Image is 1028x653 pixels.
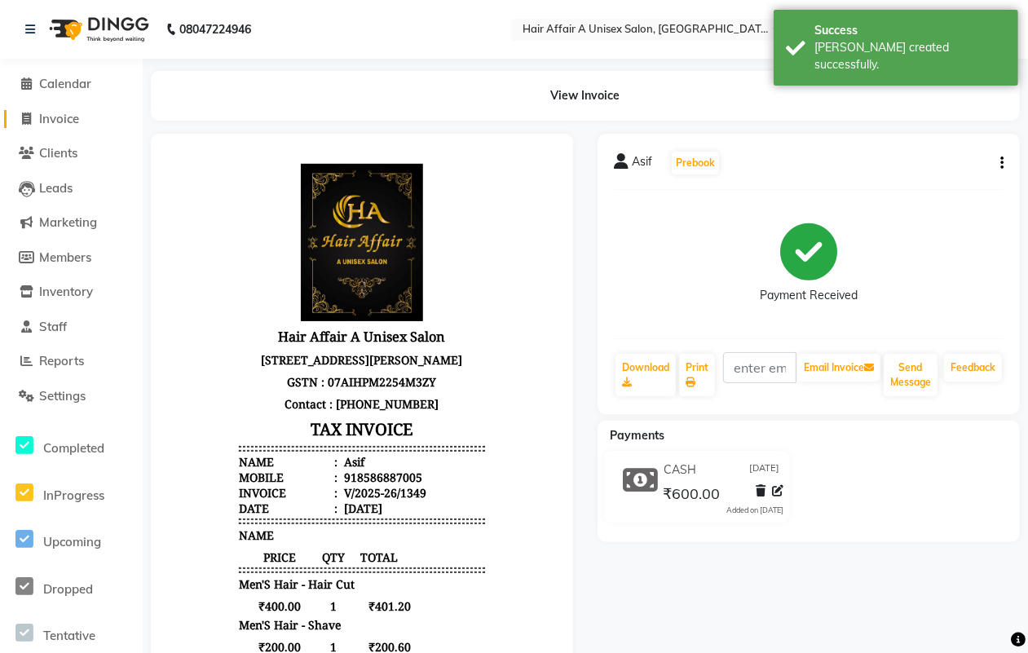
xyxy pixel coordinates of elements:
div: Payment Received [760,288,858,305]
span: PRICE [72,399,153,415]
div: Bill created successfully. [814,39,1006,73]
a: Staff [4,318,139,337]
div: ( ) [72,587,125,602]
span: Calendar [39,76,91,91]
a: Calendar [4,75,139,94]
h3: Hair Affair A Unisex Salon [72,174,318,199]
span: Clients [39,145,77,161]
span: CASH [664,461,697,479]
img: logo [42,7,153,52]
a: Clients [4,144,139,163]
a: Feedback [944,354,1002,382]
div: SUBTOTAL [72,512,131,527]
span: : [167,351,170,366]
p: [STREET_ADDRESS][PERSON_NAME] [72,199,318,221]
div: Mobile [72,320,170,335]
span: QTY [153,399,180,415]
div: Success [814,22,1006,39]
div: ₹600.00 [254,624,319,640]
div: ₹45.90 [254,587,319,602]
span: Marketing [39,214,97,230]
button: Send Message [884,354,938,396]
span: Completed [43,440,104,456]
span: ₹600.00 [664,484,721,507]
div: [DATE] [174,351,215,366]
span: 1 [153,489,180,505]
a: Settings [4,387,139,406]
span: Staff [39,319,67,334]
span: TOTAL [180,399,245,415]
span: Men'S Hair - Shave [72,467,174,483]
div: Added on [DATE] [726,505,783,516]
span: Tentative [43,628,95,643]
div: ₹45.90 [254,568,319,584]
div: ₹600.00 [254,512,319,527]
span: Men'S Hair - Hair Cut [72,426,188,442]
span: Leads [39,180,73,196]
span: ₹400.00 [72,448,153,464]
input: enter email [723,352,796,383]
span: ₹200.60 [180,489,245,505]
b: 08047224946 [179,7,251,52]
div: Paid [72,624,95,640]
span: Settings [39,388,86,404]
a: Reports [4,352,139,371]
span: : [167,320,170,335]
span: ₹200.00 [72,489,153,505]
span: Payments [610,428,664,443]
button: Prebook [672,152,719,174]
a: Print [679,354,715,396]
a: Invoice [4,110,139,129]
div: V/2025-26/1349 [174,335,259,351]
a: Download [615,354,676,396]
a: Members [4,249,139,267]
p: GSTN : 07AIHPM2254M3ZY [72,221,318,243]
span: SGST [72,568,100,584]
div: ₹601.80 [254,606,319,621]
div: Asif [174,304,197,320]
span: InProgress [43,488,104,503]
div: DISCOUNT [72,531,130,546]
span: NAME [72,377,107,393]
span: Members [39,249,91,265]
h3: TAX INVOICE [72,265,318,293]
span: : [167,304,170,320]
div: ₹90.00 [254,531,319,546]
span: 9% [105,588,121,602]
span: ₹401.20 [180,448,245,464]
span: 1 [153,448,180,464]
span: 9% [104,569,120,584]
span: Asif [632,153,652,176]
span: : [167,335,170,351]
span: Invoice [39,111,79,126]
div: Date [72,351,170,366]
span: [DATE] [749,461,779,479]
div: 918586887005 [174,320,255,335]
a: Inventory [4,283,139,302]
div: View Invoice [151,71,1020,121]
div: GRAND TOTAL [72,606,153,621]
p: Contact : [PHONE_NUMBER] [72,243,318,265]
a: Marketing [4,214,139,232]
span: Reports [39,353,84,368]
div: ₹510.00 [254,549,319,565]
div: Name [72,304,170,320]
div: NET [72,549,95,565]
span: Upcoming [43,534,101,549]
a: Leads [4,179,139,198]
div: Invoice [72,335,170,351]
button: Email Invoice [797,354,880,382]
span: Inventory [39,284,93,299]
div: ( ) [72,568,124,584]
span: CGST [72,587,101,602]
img: file_1708423211724.jpg [134,13,256,171]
